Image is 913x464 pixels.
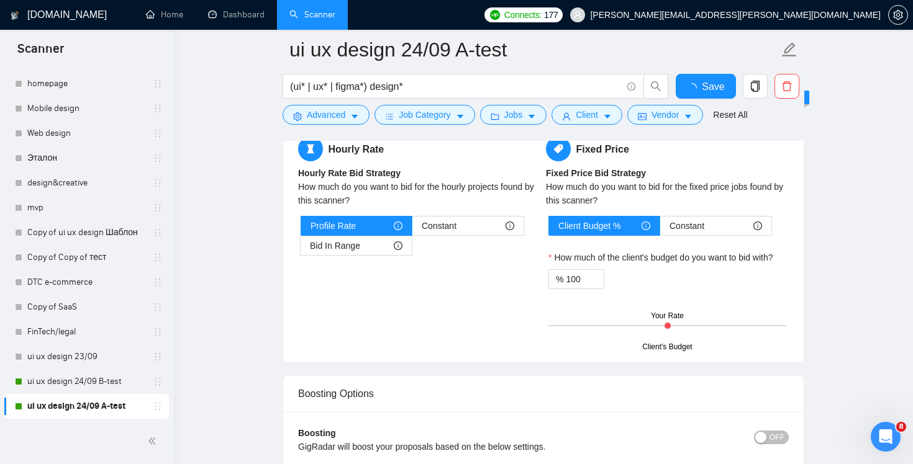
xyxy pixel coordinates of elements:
button: folderJobscaret-down [480,105,547,125]
span: holder [153,79,163,89]
a: ui ux design 24/09 A-test [27,394,145,419]
b: Hourly Rate Bid Strategy [298,168,401,178]
a: homepage [27,71,145,96]
span: holder [153,128,163,138]
h5: Hourly Rate [298,136,541,161]
span: double-left [148,435,160,447]
a: searchScanner [289,9,335,20]
span: Constant [422,216,457,235]
b: Boosting [298,428,336,438]
span: 8 [896,422,906,432]
a: dashboardDashboard [208,9,265,20]
span: search [644,81,668,92]
span: folder [491,112,499,121]
img: logo [11,6,19,25]
div: Your Rate [651,310,684,322]
span: user [573,11,582,19]
a: DTC e-commerce [27,270,145,295]
span: tag [546,136,571,161]
span: caret-down [603,112,612,121]
span: Jobs [504,108,523,122]
span: info-circle [627,83,635,91]
img: upwork-logo.png [490,10,500,20]
button: barsJob Categorycaret-down [375,105,475,125]
span: Save [702,79,724,94]
span: holder [153,352,163,362]
span: holder [153,277,163,287]
a: homeHome [146,9,183,20]
a: Copy of SaaS [27,295,145,319]
a: setting [888,10,908,20]
a: ui ux design 23/09 [27,344,145,369]
span: Client Budget % [558,216,620,235]
input: How much of the client's budget do you want to bid with? [566,270,604,288]
div: How much do you want to bid for the fixed price jobs found by this scanner? [546,180,789,207]
div: Boosting Options [298,376,789,411]
button: search [643,74,668,99]
a: Web design [27,121,145,146]
a: Mobile design [27,96,145,121]
div: Client's Budget [642,341,692,353]
a: design&creative [27,171,145,195]
span: holder [153,252,163,262]
span: info-circle [753,221,762,230]
button: userClientcaret-down [552,105,622,125]
span: caret-down [350,112,359,121]
a: ui ux design 24/09 B-test [27,369,145,394]
span: 177 [544,8,558,22]
span: holder [153,302,163,312]
span: Bid In Range [310,236,360,255]
span: Connects: [504,8,542,22]
span: copy [743,81,767,92]
div: How much do you want to bid for the hourly projects found by this scanner? [298,180,541,207]
span: Client [576,108,598,122]
button: idcardVendorcaret-down [627,105,703,125]
input: Search Freelance Jobs... [290,79,622,94]
span: delete [775,81,799,92]
span: setting [293,112,302,121]
span: Advanced [307,108,345,122]
span: hourglass [298,136,323,161]
span: OFF [770,431,784,444]
span: Job Category [399,108,450,122]
span: info-circle [642,221,650,230]
span: setting [889,10,907,20]
span: holder [153,228,163,238]
button: setting [888,5,908,25]
span: holder [153,178,163,188]
span: info-circle [506,221,514,230]
iframe: Intercom live chat [871,422,901,452]
span: idcard [638,112,647,121]
span: holder [153,377,163,386]
button: copy [743,74,768,99]
input: Scanner name... [289,34,779,65]
span: user [562,112,571,121]
span: bars [385,112,394,121]
a: FinTech/legal [27,319,145,344]
button: delete [774,74,799,99]
span: caret-down [684,112,693,121]
span: Scanner [7,40,74,66]
div: GigRadar will boost your proposals based on the below settings. [298,440,666,453]
a: Copy of Copy of тест [27,245,145,270]
span: info-circle [394,241,402,250]
span: caret-down [527,112,536,121]
a: mvp [27,195,145,220]
button: settingAdvancedcaret-down [283,105,370,125]
span: Constant [670,216,704,235]
span: holder [153,327,163,337]
a: Copy of ui ux design Шаблон [27,220,145,245]
span: caret-down [456,112,465,121]
span: holder [153,153,163,163]
span: holder [153,104,163,114]
span: edit [781,42,797,58]
label: How much of the client's budget do you want to bid with? [548,251,773,264]
span: holder [153,401,163,411]
a: Эталон [27,146,145,171]
button: Save [676,74,736,99]
span: holder [153,203,163,213]
span: Profile Rate [311,216,356,235]
b: Fixed Price Bid Strategy [546,168,646,178]
a: Reset All [713,108,747,122]
h5: Fixed Price [546,136,789,161]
